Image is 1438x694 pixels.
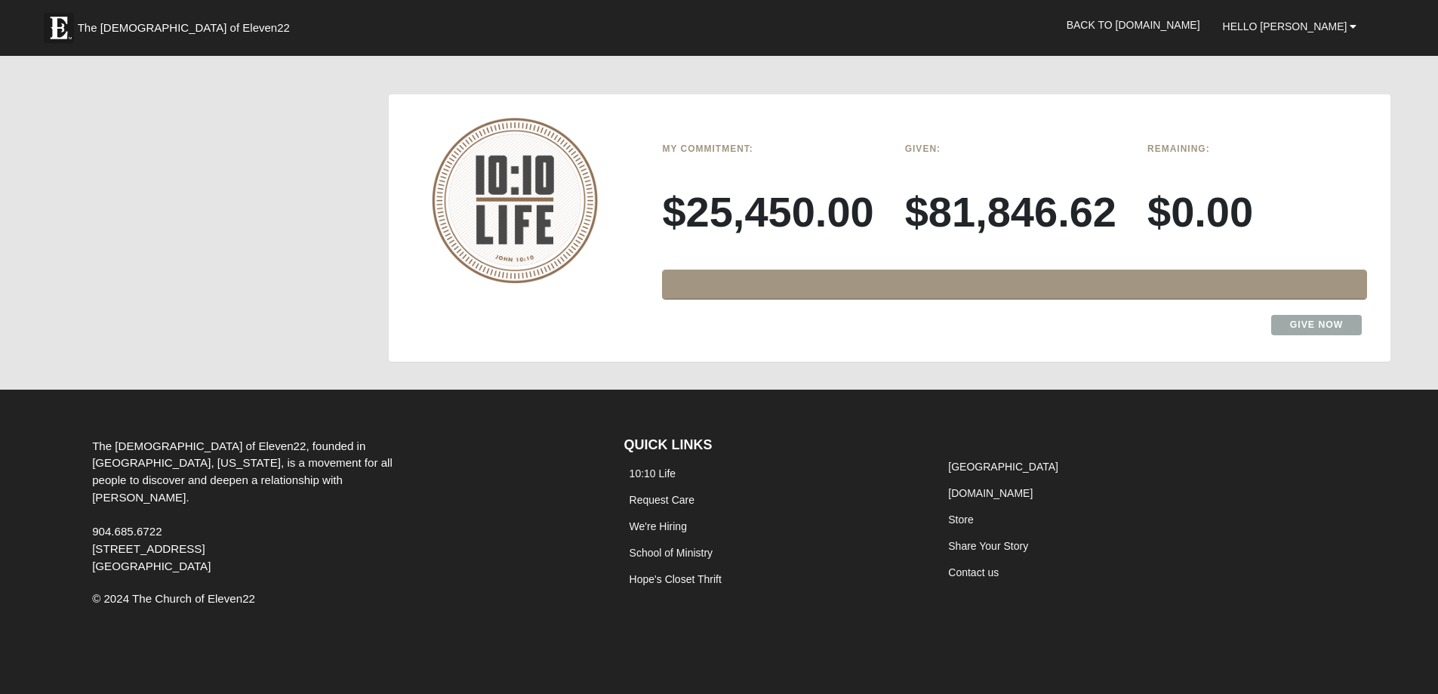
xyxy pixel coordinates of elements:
a: 10:10 Life [630,467,676,480]
h3: $81,846.62 [905,187,1125,237]
span: Hello [PERSON_NAME] [1223,20,1347,32]
a: Request Care [630,494,694,506]
a: School of Ministry [630,547,713,559]
img: 10-10-Life-logo-round-no-scripture.png [432,118,598,283]
a: The [DEMOGRAPHIC_DATA] of Eleven22 [36,5,338,43]
h3: $25,450.00 [662,187,882,237]
span: [GEOGRAPHIC_DATA] [92,560,211,572]
h6: Given: [905,143,1125,154]
a: Hope's Closet Thrift [630,573,722,585]
a: [GEOGRAPHIC_DATA] [948,461,1058,473]
a: [DOMAIN_NAME] [948,487,1033,499]
a: Share Your Story [948,540,1028,552]
a: We're Hiring [630,520,687,532]
a: Back to [DOMAIN_NAME] [1055,6,1212,44]
span: The [DEMOGRAPHIC_DATA] of Eleven22 [78,20,290,35]
a: Give Now [1271,315,1363,335]
a: Store [948,514,973,526]
h6: My Commitment: [662,143,882,154]
a: Hello [PERSON_NAME] [1212,8,1369,45]
h4: QUICK LINKS [624,437,921,454]
img: Eleven22 logo [44,13,74,43]
div: The [DEMOGRAPHIC_DATA] of Eleven22, founded in [GEOGRAPHIC_DATA], [US_STATE], is a movement for a... [81,438,436,575]
a: Contact us [948,566,999,578]
h6: Remaining: [1147,143,1367,154]
span: © 2024 The Church of Eleven22 [92,592,255,605]
h3: $0.00 [1147,187,1367,237]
